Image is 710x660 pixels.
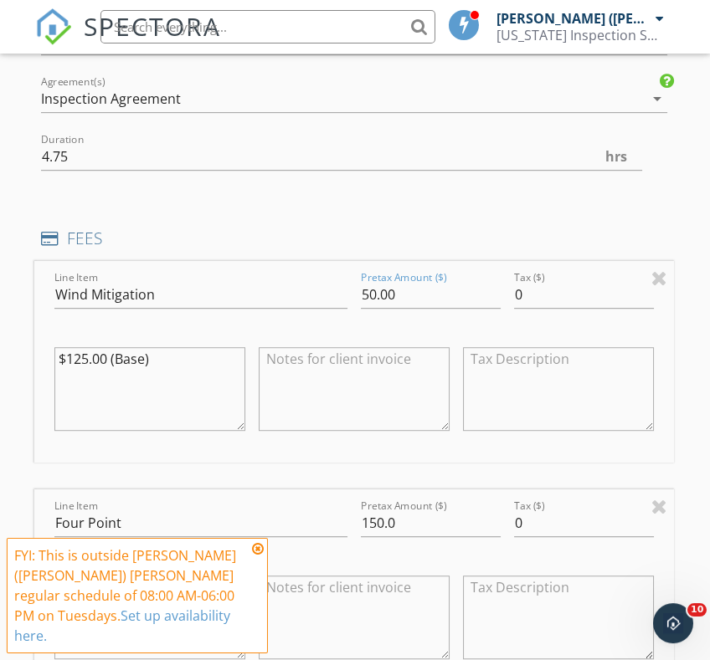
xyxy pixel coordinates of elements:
i: arrow_drop_down [647,89,667,109]
input: 0.0 [41,143,641,171]
div: Inspection Agreement [41,91,181,106]
img: The Best Home Inspection Software - Spectora [35,8,72,45]
iframe: Intercom live chat [653,603,693,643]
input: Search everything... [100,10,435,43]
a: SPECTORA [35,23,221,58]
h4: FEES [41,228,666,249]
div: FYI: This is outside [PERSON_NAME] ([PERSON_NAME]) [PERSON_NAME] regular schedule of 08:00 AM-06:... [14,545,247,646]
span: hrs [605,150,627,163]
a: Set up availability here. [14,606,230,645]
div: [PERSON_NAME] ([PERSON_NAME]) [PERSON_NAME] [496,10,651,27]
div: Florida Inspection Solutions, LLC [496,27,664,43]
span: 10 [687,603,707,617]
